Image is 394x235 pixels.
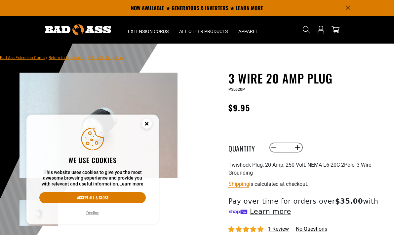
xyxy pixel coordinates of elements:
[228,180,389,188] div: is calculated at checkout.
[123,16,174,44] summary: Extension Cords
[233,16,263,44] summary: Apparel
[26,115,159,225] aside: Cookie Consent
[84,210,101,216] button: Decline
[39,170,146,187] p: This website uses cookies to give you the most awesome browsing experience and provide you with r...
[268,226,289,232] span: 1 review
[228,102,250,114] span: $9.95
[88,55,123,60] span: 3 Wire 20 Amp Plug
[228,87,245,92] span: PSL620P
[228,226,265,233] span: 5.00 stars
[228,161,389,177] p: Twistlock Plug, 20 Amp, 250 Volt, NEMA L6-20C 2Pole, 3 Wire Grounding
[179,28,228,34] span: All Other Products
[85,55,86,60] span: ›
[39,192,146,203] button: Accept all & close
[228,143,261,152] label: Quantity
[301,24,312,35] summary: Search
[128,28,169,34] span: Extension Cords
[46,55,47,60] span: ›
[39,156,146,164] h2: We use cookies
[45,24,111,35] img: Bad Ass Extension Cords
[296,225,327,233] span: No questions
[49,55,84,60] a: Return to Collection
[119,181,143,186] a: Learn more
[228,71,389,85] h1: 3 Wire 20 Amp Plug
[238,28,258,34] span: Apparel
[174,16,233,44] summary: All Other Products
[228,181,249,187] a: Shipping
